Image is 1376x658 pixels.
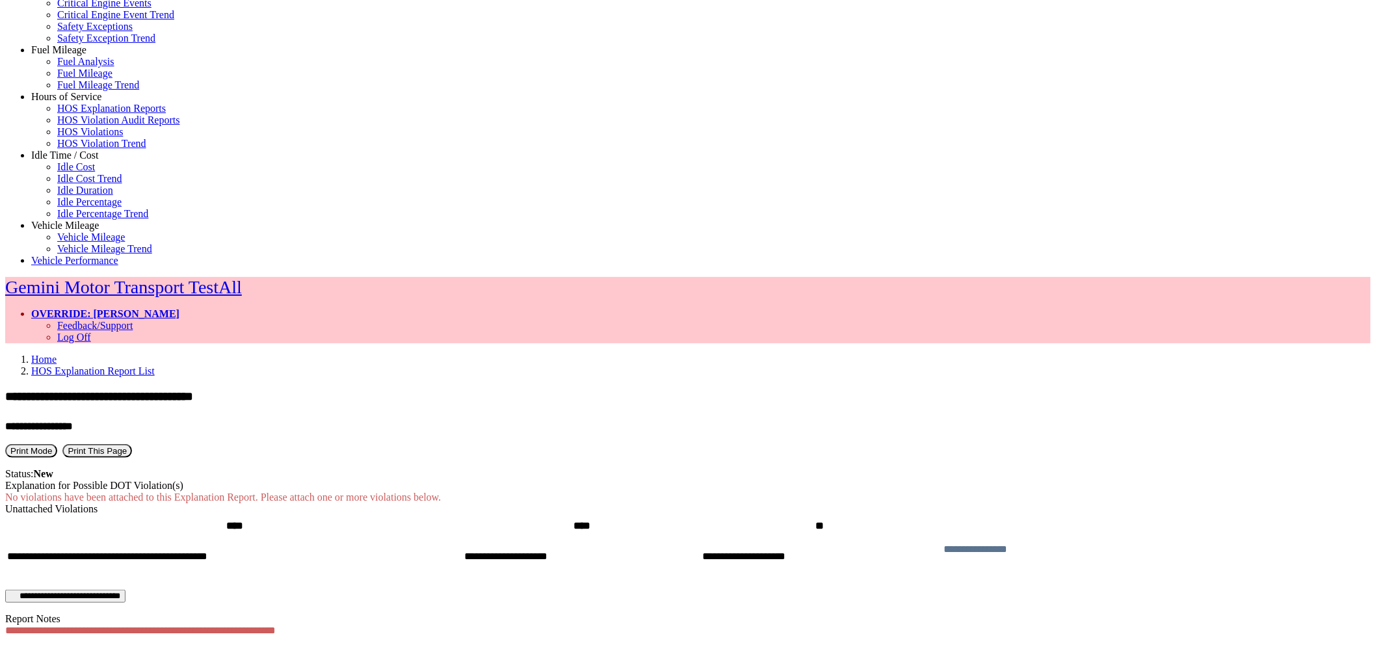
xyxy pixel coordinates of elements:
[31,44,86,55] a: Fuel Mileage
[5,613,1371,625] div: Report Notes
[57,33,155,44] a: Safety Exception Trend
[57,126,123,137] a: HOS Violations
[57,196,122,207] a: Idle Percentage
[57,103,166,114] a: HOS Explanation Reports
[31,255,118,266] a: Vehicle Performance
[57,208,148,219] a: Idle Percentage Trend
[57,161,95,172] a: Idle Cost
[5,480,1371,492] div: Explanation for Possible DOT Violation(s)
[5,503,1371,515] div: Unattached Violations
[31,308,179,319] a: OVERRIDE: [PERSON_NAME]
[57,68,112,79] a: Fuel Mileage
[31,365,155,376] a: HOS Explanation Report List
[5,468,1371,480] div: Status:
[31,91,101,102] a: Hours of Service
[57,114,180,125] a: HOS Violation Audit Reports
[57,320,133,331] a: Feedback/Support
[34,468,53,479] strong: New
[31,220,99,231] a: Vehicle Mileage
[57,332,91,343] a: Log Off
[5,277,242,297] a: Gemini Motor Transport TestAll
[57,185,113,196] a: Idle Duration
[57,243,152,254] a: Vehicle Mileage Trend
[5,492,441,503] span: No violations have been attached to this Explanation Report. Please attach one or more violations...
[5,444,57,458] button: Print Mode
[57,56,114,67] a: Fuel Analysis
[31,150,99,161] a: Idle Time / Cost
[57,9,174,20] a: Critical Engine Event Trend
[62,444,132,458] button: Print This Page
[31,354,57,365] a: Home
[57,79,139,90] a: Fuel Mileage Trend
[57,173,122,184] a: Idle Cost Trend
[57,138,146,149] a: HOS Violation Trend
[57,21,133,32] a: Safety Exceptions
[57,231,125,243] a: Vehicle Mileage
